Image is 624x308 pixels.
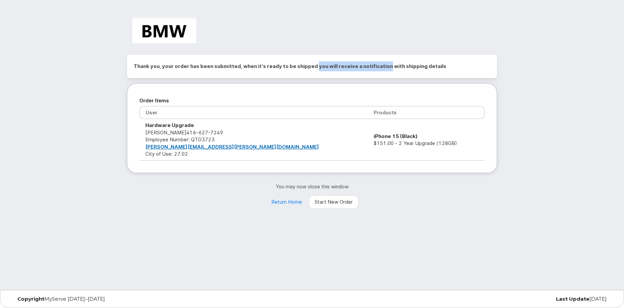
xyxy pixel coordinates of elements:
[139,96,485,106] h2: Order Items
[368,119,485,160] td: $151.00 - 2 Year Upgrade (128GB)
[374,133,418,139] strong: iPhone 15 (Black)
[145,144,319,150] a: [PERSON_NAME][EMAIL_ADDRESS][PERSON_NAME][DOMAIN_NAME]
[412,296,612,302] div: [DATE]
[196,129,208,136] span: 627
[368,106,485,119] th: Products
[12,296,212,302] div: MyServe [DATE]–[DATE]
[132,17,196,43] img: BMW Manufacturing Co LLC
[139,106,368,119] th: User
[127,183,497,190] p: You may now close this window
[186,129,223,136] span: 416
[309,195,358,209] a: Start New Order
[17,296,44,302] strong: Copyright
[556,296,589,302] strong: Last Update
[208,129,223,136] span: 7249
[139,119,368,160] td: [PERSON_NAME] City of Use: 27.02
[595,279,619,303] iframe: Messenger Launcher
[145,136,215,143] span: Employee Number: QTD3723
[266,195,308,209] a: Return Home
[145,122,194,128] strong: Hardware Upgrade
[134,61,490,71] h2: Thank you, your order has been submitted, when it's ready to be shipped you will receive a notifi...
